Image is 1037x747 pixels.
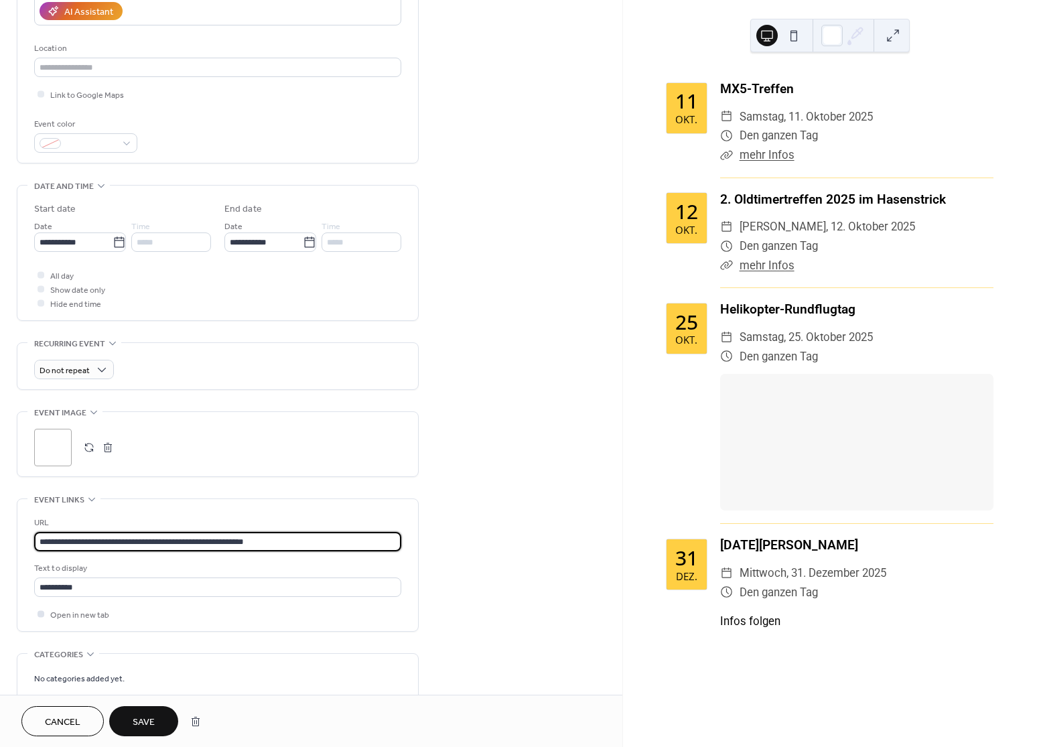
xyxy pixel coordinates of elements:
[720,145,733,165] div: ​
[21,706,104,736] button: Cancel
[676,571,697,582] div: Dez.
[720,583,733,602] div: ​
[34,117,135,131] div: Event color
[675,312,698,332] div: 25
[720,126,733,145] div: ​
[675,225,697,235] div: Okt.
[322,220,340,234] span: Time
[34,648,83,662] span: Categories
[34,202,76,216] div: Start date
[740,107,873,127] span: Samstag, 11. Oktober 2025
[720,192,946,207] a: 2. Oldtimertreffen 2025 im Hasenstrick
[50,608,109,622] span: Open in new tab
[40,363,90,379] span: Do not repeat
[45,716,80,730] span: Cancel
[720,347,733,366] div: ​
[720,613,993,630] div: Infos folgen
[64,5,113,19] div: AI Assistant
[740,148,794,161] a: mehr Infos
[50,283,105,297] span: Show date only
[720,563,733,583] div: ​
[34,561,399,575] div: Text to display
[40,2,123,20] button: AI Assistant
[224,220,243,234] span: Date
[50,88,124,103] span: Link to Google Maps
[740,126,818,145] span: Den ganzen Tag
[720,107,733,127] div: ​
[34,337,105,351] span: Recurring event
[50,269,74,283] span: All day
[50,297,101,312] span: Hide end time
[131,220,150,234] span: Time
[720,300,993,320] div: Helikopter-Rundflugtag
[740,583,818,602] span: Den ganzen Tag
[133,716,155,730] span: Save
[740,236,818,256] span: Den ganzen Tag
[109,706,178,736] button: Save
[675,202,698,222] div: 12
[740,259,794,272] a: mehr Infos
[34,406,86,420] span: Event image
[740,217,915,236] span: [PERSON_NAME], 12. Oktober 2025
[740,328,873,347] span: Samstag, 25. Oktober 2025
[675,91,698,111] div: 11
[675,548,698,568] div: 31
[740,347,818,366] span: Den ganzen Tag
[720,256,733,275] div: ​
[34,493,84,507] span: Event links
[34,429,72,466] div: ;
[34,672,125,686] span: No categories added yet.
[34,180,94,194] span: Date and time
[740,563,886,583] span: Mittwoch, 31. Dezember 2025
[34,42,399,56] div: Location
[720,236,733,256] div: ​
[720,217,733,236] div: ​
[720,81,794,96] a: MX5-Treffen
[34,220,52,234] span: Date
[34,516,399,530] div: URL
[675,335,697,345] div: Okt.
[675,115,697,125] div: Okt.
[720,328,733,347] div: ​
[224,202,262,216] div: End date
[720,536,993,555] div: [DATE][PERSON_NAME]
